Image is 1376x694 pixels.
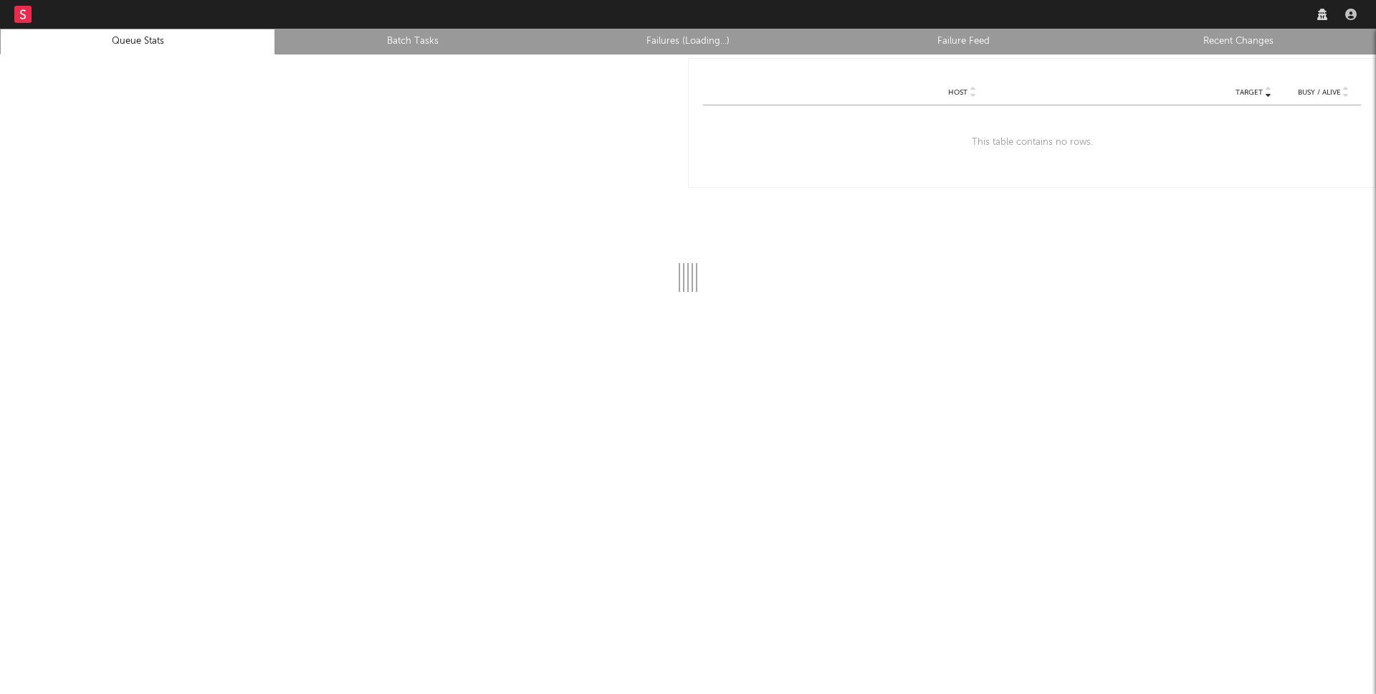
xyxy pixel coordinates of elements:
a: Failures (Loading...) [558,33,818,50]
a: Failure Feed [833,33,1093,50]
span: Host [948,88,967,97]
a: Queue Stats [8,33,267,50]
div: This table contains no rows. [703,105,1361,180]
span: Busy / Alive [1298,88,1341,97]
a: Batch Tasks [283,33,543,50]
a: Recent Changes [1109,33,1368,50]
span: Target [1236,88,1263,97]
